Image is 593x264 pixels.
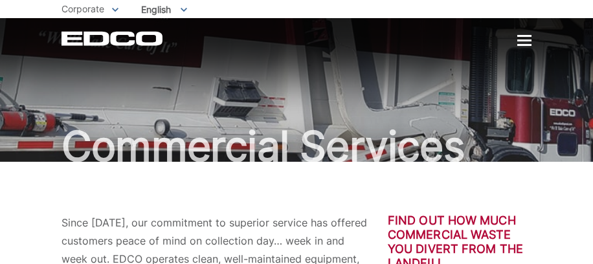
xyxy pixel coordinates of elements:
[62,31,164,46] a: EDCD logo. Return to the homepage.
[62,3,104,14] span: Corporate
[62,126,531,167] h1: Commercial Services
